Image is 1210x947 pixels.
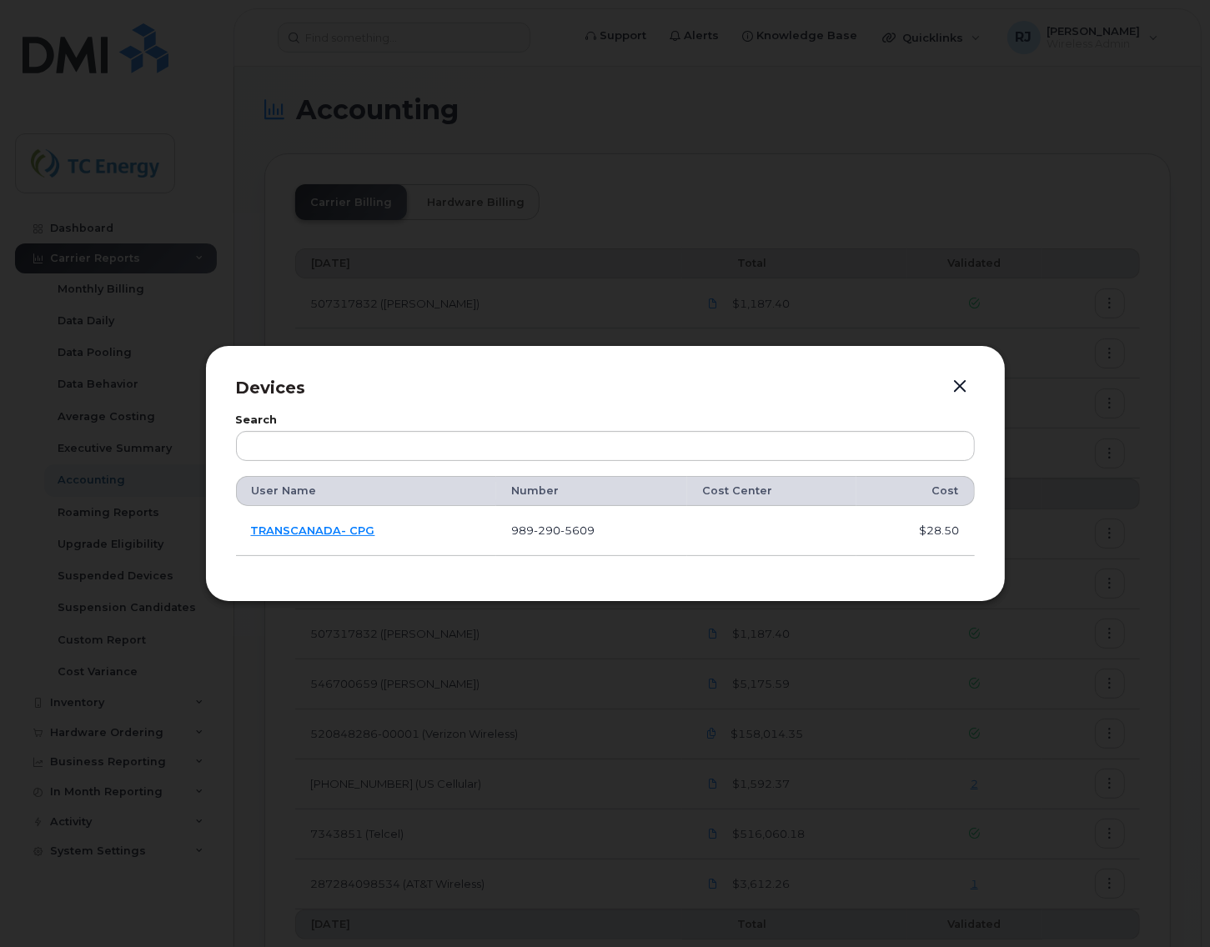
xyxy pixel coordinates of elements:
[534,524,560,537] span: 290
[496,476,688,506] th: Number
[560,524,595,537] span: 5609
[251,524,375,537] a: TRANSCANADA- CPG
[1137,874,1197,934] iframe: Messenger Launcher
[856,476,975,506] th: Cost
[236,476,496,506] th: User Name
[236,376,975,400] p: Devices
[236,415,975,426] label: Search
[687,476,856,506] th: Cost Center
[511,524,595,537] span: 989
[856,506,975,556] td: $28.50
